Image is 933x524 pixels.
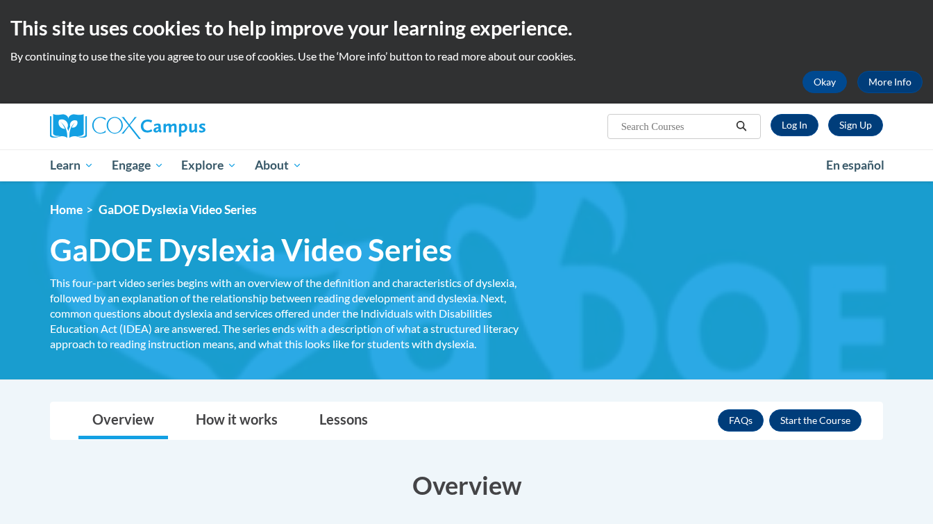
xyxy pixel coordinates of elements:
input: Search Courses [620,118,731,135]
span: About [255,157,302,174]
button: Enroll [769,409,861,432]
span: GaDOE Dyslexia Video Series [99,202,257,217]
span: Engage [112,157,164,174]
a: En español [817,151,893,180]
a: Log In [771,114,818,136]
span: GaDOE Dyslexia Video Series [50,231,452,268]
a: Explore [172,149,246,181]
h3: Overview [50,468,883,502]
a: Register [828,114,883,136]
a: Engage [103,149,173,181]
a: About [246,149,311,181]
span: Learn [50,157,94,174]
div: This four-part video series begins with an overview of the definition and characteristics of dysl... [50,275,529,352]
a: How it works [182,402,292,439]
div: Main menu [29,149,904,181]
span: En español [826,158,884,172]
a: Lessons [305,402,382,439]
a: FAQs [718,409,764,432]
span: Explore [181,157,237,174]
a: Home [50,202,83,217]
p: By continuing to use the site you agree to our use of cookies. Use the ‘More info’ button to read... [10,49,923,64]
a: More Info [857,71,923,93]
a: Overview [78,402,168,439]
button: Search [731,118,752,135]
a: Cox Campus [50,114,314,139]
h2: This site uses cookies to help improve your learning experience. [10,14,923,42]
img: Cox Campus [50,114,205,139]
button: Okay [802,71,847,93]
a: Learn [41,149,103,181]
